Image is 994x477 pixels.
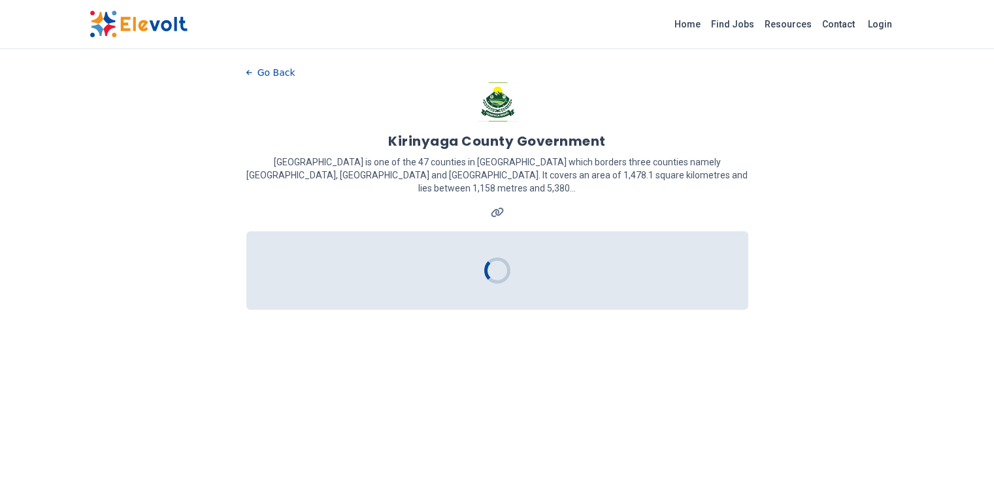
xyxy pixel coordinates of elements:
[769,63,931,455] iframe: Advertisement
[90,10,188,38] img: Elevolt
[90,63,252,455] iframe: Advertisement
[669,14,706,35] a: Home
[246,156,748,195] p: [GEOGRAPHIC_DATA] is one of the 47 counties in [GEOGRAPHIC_DATA] which borders three counties nam...
[478,82,518,122] img: Kirinyaga County Government
[860,11,900,37] a: Login
[388,132,606,150] h1: Kirinyaga County Government
[817,14,860,35] a: Contact
[759,14,817,35] a: Resources
[706,14,759,35] a: Find Jobs
[484,257,510,284] div: Loading...
[246,63,295,82] button: Go Back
